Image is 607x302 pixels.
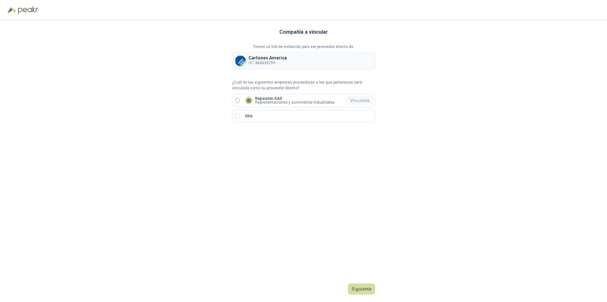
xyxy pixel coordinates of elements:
img: Logo [8,7,17,13]
p: Repsumin SAS [255,97,335,100]
button: Siguiente [348,284,375,294]
p: ¿Cuál de las siguientes empresas proveedoras a las que perteneces será vinculada como su proveedo... [232,79,375,92]
h3: Compañía a vincular [279,28,328,36]
img: Peakr [18,6,38,14]
p: Otro [245,113,253,119]
div: Vinculada [347,97,372,104]
p: Representaciones y suministros Industriales [255,100,335,104]
p: NIT [249,60,287,66]
b: 860026759 [255,61,275,65]
img: Company Logo [235,56,246,66]
p: Cartones America [249,56,287,60]
p: Tienes un link de invitación para ser proveedor directo de: [232,44,375,50]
